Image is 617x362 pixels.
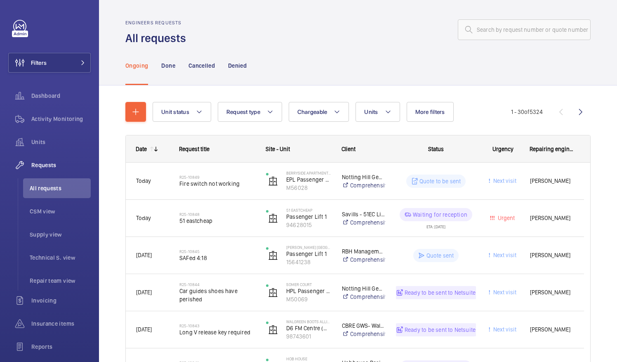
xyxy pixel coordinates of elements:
button: More filters [407,102,454,122]
span: Next visit [492,252,516,258]
span: of [524,109,530,115]
span: [DATE] [136,289,152,296]
p: Savills - 51EC Limited [342,210,385,218]
span: Filters [31,59,47,67]
p: CBRE GWS- Walgreen Boots Alliance [342,322,385,330]
p: HPL Passenger Lift [286,287,331,295]
span: Repair team view [30,277,91,285]
a: Comprehensive [342,218,385,227]
span: Next visit [492,326,516,333]
span: [DATE] [136,252,152,258]
span: [PERSON_NAME] [530,213,574,223]
p: 94628015 [286,221,331,229]
p: Ready to be sent to Netsuite [405,326,476,334]
p: M50069 [286,295,331,303]
span: 51 eastcheap [179,217,255,225]
span: All requests [30,184,91,192]
span: Car guides shoes have perished [179,287,255,303]
h2: R25-10845 [179,249,255,254]
span: [PERSON_NAME] [530,251,574,260]
p: Quote to be sent [419,177,461,185]
p: Ready to be sent to Netsuite [405,289,476,297]
span: Request title [179,146,210,152]
img: elevator.svg [268,325,278,335]
a: Comprehensive [342,293,385,301]
p: D6 FM Centre (WBA12039) No 132 [286,324,331,332]
span: Units [31,138,91,146]
p: Somer Court [286,282,331,287]
span: Client [341,146,356,152]
span: Requests [31,161,91,169]
span: Urgent [496,215,515,221]
p: Walgreen Boots Alliance [286,319,331,324]
a: Comprehensive [342,330,385,338]
p: Waiting for reception [413,211,467,219]
input: Search by request number or quote number [458,19,591,40]
h2: R25-10843 [179,323,255,328]
p: Quote sent [426,251,454,260]
span: [PERSON_NAME] [530,176,574,186]
button: Filters [8,53,91,73]
span: Next visit [492,289,516,296]
p: Hob House [286,356,331,361]
p: Ongoing [125,62,148,70]
span: Invoicing [31,296,91,305]
span: Technical S. view [30,253,91,262]
span: Long V release key required [179,328,255,336]
p: 98743601 [286,332,331,341]
button: Unit status [153,102,211,122]
p: Cancelled [188,62,215,70]
span: Reports [31,343,91,351]
span: Next visit [492,177,516,184]
span: CSM view [30,207,91,215]
span: More filters [415,109,445,115]
span: SAFed 4:18 [179,254,255,262]
p: Berryside Apartments - High Risk Building [286,170,331,175]
button: Request type [218,102,282,122]
p: RBH Management- [PERSON_NAME] [GEOGRAPHIC_DATA] [342,247,385,256]
span: Urgency [492,146,513,152]
span: 1 - 30 5324 [511,109,543,115]
div: ETA: [DATE] [426,221,445,229]
span: Site - Unit [266,146,290,152]
p: Notting Hill Genesis [342,173,385,181]
p: 51 Eastcheap [286,208,331,213]
span: Activity Monitoring [31,115,91,123]
span: Repairing engineer [530,146,574,152]
h2: R25-10849 [179,175,255,180]
span: Request type [226,109,260,115]
a: Comprehensive [342,256,385,264]
p: Done [161,62,175,70]
p: M56028 [286,184,331,192]
p: Denied [228,62,247,70]
img: elevator.svg [268,288,278,298]
span: Insurance items [31,319,91,328]
p: 15641238 [286,258,331,266]
img: elevator.svg [268,176,278,186]
h1: All requests [125,31,191,46]
p: Notting Hill Genesis [342,284,385,293]
div: Date [136,146,147,152]
span: Chargeable [297,109,327,115]
span: [PERSON_NAME] [530,325,574,334]
span: Unit status [161,109,189,115]
p: Passenger Lift 1 [286,213,331,221]
button: Chargeable [289,102,349,122]
span: Supply view [30,230,91,239]
button: Units [356,102,400,122]
span: [PERSON_NAME] [530,288,574,297]
img: elevator.svg [268,251,278,260]
span: Status [428,146,444,152]
h2: Engineers requests [125,20,191,26]
span: Fire switch not working [179,180,255,188]
img: elevator.svg [268,213,278,223]
span: Today [136,177,151,184]
a: Comprehensive [342,181,385,189]
p: [PERSON_NAME] [GEOGRAPHIC_DATA] [286,245,331,250]
span: Units [364,109,378,115]
p: Passenger Lift 1 [286,250,331,258]
p: EPL Passenger Lift No 2 [286,175,331,184]
span: Today [136,215,151,221]
h2: R25-10844 [179,282,255,287]
span: [DATE] [136,326,152,333]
